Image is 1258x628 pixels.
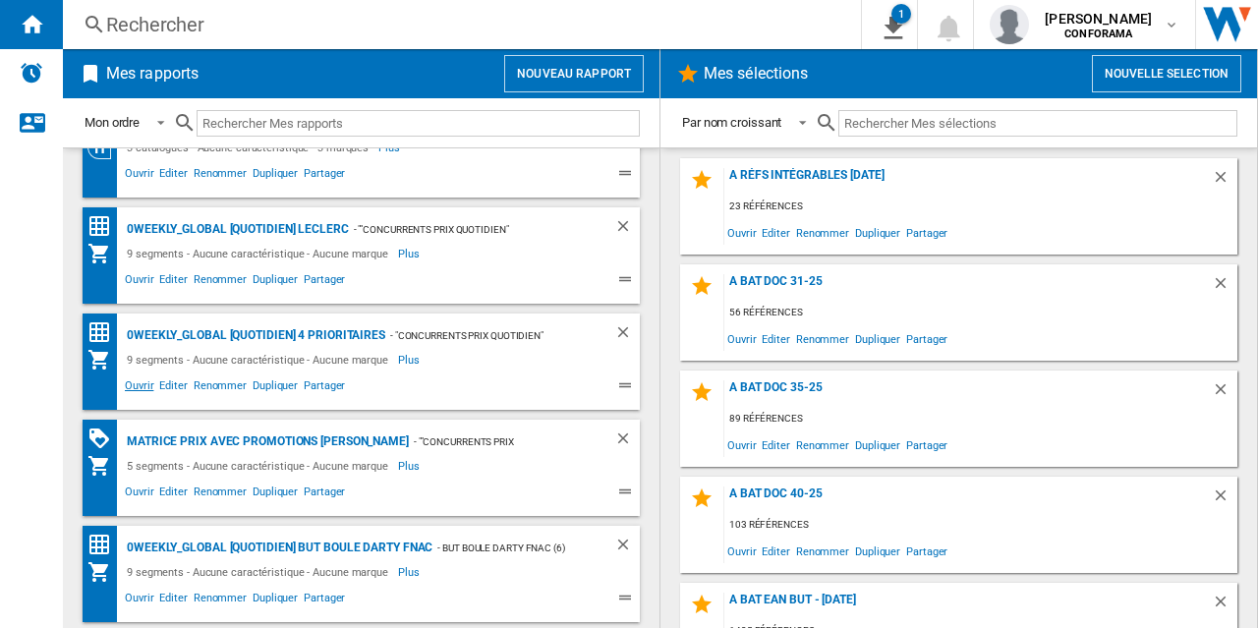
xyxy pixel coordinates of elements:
div: Mon ordre [85,115,140,130]
div: 103 références [724,513,1237,538]
div: Mon assortiment [87,348,122,371]
span: Partager [301,376,348,400]
div: Supprimer [614,536,640,560]
span: Ouvrir [724,325,759,352]
span: Dupliquer [852,431,903,458]
h2: Mes sélections [700,55,812,92]
div: Matrice des prix [87,533,122,557]
div: Mon assortiment [87,454,122,478]
div: Matrice des prix [87,214,122,239]
div: Supprimer [614,217,640,242]
div: Mon assortiment [87,560,122,584]
span: Partager [903,219,950,246]
div: - "Concurrents prix quotidien" PRIORITAIRES [DATE] (7) [385,323,575,348]
span: Plus [398,560,423,584]
button: Nouveau rapport [504,55,644,92]
div: Mon assortiment [87,242,122,265]
span: Partager [903,431,950,458]
span: Editer [759,538,792,564]
div: 56 références [724,301,1237,325]
span: Editer [156,376,190,400]
div: 1 [891,4,911,24]
span: Plus [398,242,423,265]
div: 5 segments - Aucune caractéristique - Aucune marque [122,454,398,478]
div: 9 segments - Aucune caractéristique - Aucune marque [122,560,398,584]
span: Dupliquer [852,538,903,564]
div: Par nom croissant [682,115,781,130]
h2: Mes rapports [102,55,202,92]
span: [PERSON_NAME] [1045,9,1152,29]
span: Renommer [793,538,852,564]
div: A Réfs Intégrables [DATE] [724,168,1212,195]
div: 0Weekly_GLOBAL [QUOTIDIEN] LECLERC [122,217,349,242]
div: 9 segments - Aucune caractéristique - Aucune marque [122,242,398,265]
span: Renommer [793,219,852,246]
span: Partager [301,164,348,188]
span: Partager [301,483,348,506]
div: Matrice Prix avec Promotions [PERSON_NAME] [122,429,409,454]
div: Supprimer [1212,274,1237,301]
span: Partager [301,589,348,612]
div: A BAT Doc 40-25 [724,486,1212,513]
span: Ouvrir [724,431,759,458]
div: Rechercher [106,11,810,38]
span: Ouvrir [122,376,156,400]
div: A BAT Doc 35-25 [724,380,1212,407]
div: - BUT BOULE DARTY FNAC (6) [432,536,575,560]
span: Dupliquer [852,219,903,246]
span: Dupliquer [250,376,301,400]
span: Ouvrir [122,164,156,188]
img: alerts-logo.svg [20,61,43,85]
span: Editer [759,325,792,352]
span: Renommer [191,270,250,294]
div: A BAT EAN But - [DATE] [724,593,1212,619]
span: Renommer [793,431,852,458]
span: Partager [903,325,950,352]
span: Dupliquer [852,325,903,352]
span: Editer [759,219,792,246]
div: 0Weekly_GLOBAL [QUOTIDIEN] 4 PRIORITAIRES [122,323,385,348]
span: Renommer [191,164,250,188]
div: A BAT Doc 31-25 [724,274,1212,301]
span: Partager [903,538,950,564]
span: Editer [156,270,190,294]
span: Plus [398,348,423,371]
div: 89 références [724,407,1237,431]
div: Supprimer [1212,380,1237,407]
input: Rechercher Mes rapports [197,110,640,137]
span: Ouvrir [122,589,156,612]
div: Matrice des prix [87,320,122,345]
span: Plus [398,454,423,478]
span: Editer [156,483,190,506]
input: Rechercher Mes sélections [838,110,1237,137]
span: Ouvrir [122,270,156,294]
span: Dupliquer [250,589,301,612]
div: - ""Concurrents prix quotidien" (epasqualini) Avec [PERSON_NAME] vs RUE DU COMMERCEen +" (14) [409,429,575,454]
span: Renommer [191,483,250,506]
div: Supprimer [614,323,640,348]
div: Matrice PROMOTIONS [87,427,122,451]
span: Editer [156,589,190,612]
span: Editer [156,164,190,188]
div: 23 références [724,195,1237,219]
span: Dupliquer [250,483,301,506]
div: 0Weekly_GLOBAL [QUOTIDIEN] BUT BOULE DARTY FNAC [122,536,432,560]
span: Ouvrir [724,538,759,564]
div: Supprimer [1212,486,1237,513]
div: Supprimer [1212,593,1237,619]
span: Renommer [793,325,852,352]
span: Dupliquer [250,164,301,188]
span: Partager [301,270,348,294]
div: Supprimer [614,429,640,454]
span: Ouvrir [724,219,759,246]
div: - ""Concurrents prix quotidien" (epasqualini) Avec [PERSON_NAME] vs RUE DU COMMERCEen +" (14) [349,217,575,242]
span: Renommer [191,376,250,400]
span: Editer [759,431,792,458]
b: CONFORAMA [1064,28,1132,40]
img: profile.jpg [990,5,1029,44]
span: Ouvrir [122,483,156,506]
span: Dupliquer [250,270,301,294]
span: Renommer [191,589,250,612]
div: 9 segments - Aucune caractéristique - Aucune marque [122,348,398,371]
div: Supprimer [1212,168,1237,195]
